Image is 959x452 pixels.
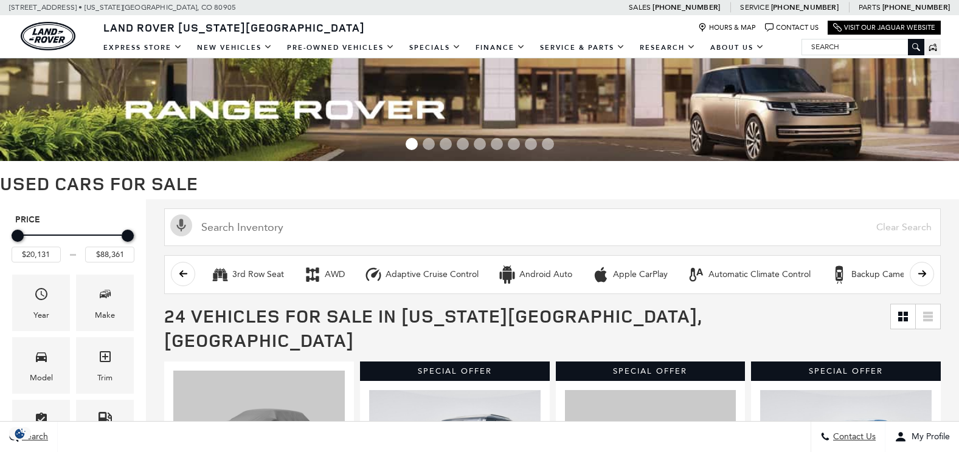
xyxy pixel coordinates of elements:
span: Go to slide 5 [474,138,486,150]
input: Maximum [85,247,134,262]
div: Model [30,371,53,385]
div: YearYear [12,275,70,331]
div: Apple CarPlay [592,265,610,284]
span: Land Rover [US_STATE][GEOGRAPHIC_DATA] [103,20,365,35]
a: Hours & Map [698,23,756,32]
span: Model [34,346,49,371]
button: Android AutoAndroid Auto [491,262,579,287]
span: Go to slide 1 [406,138,418,150]
span: Features [34,409,49,434]
div: Special Offer [556,361,746,381]
span: Go to slide 6 [491,138,503,150]
input: Minimum [12,247,61,262]
button: Adaptive Cruise ControlAdaptive Cruise Control [358,262,485,287]
div: Automatic Climate Control [708,269,811,280]
img: Land Rover [21,22,75,50]
span: Trim [98,346,113,371]
a: Finance [468,37,533,58]
span: 24 Vehicles for Sale in [US_STATE][GEOGRAPHIC_DATA], [GEOGRAPHIC_DATA] [164,303,702,352]
svg: Click to toggle on voice search [170,214,192,236]
div: Price [12,225,134,262]
span: Parts [859,3,881,12]
a: [PHONE_NUMBER] [882,2,950,12]
div: Backup Camera [830,265,848,284]
span: Go to slide 8 [525,138,537,150]
input: Search Inventory [164,208,941,246]
button: Automatic Climate ControlAutomatic Climate Control [680,262,817,287]
a: Service & Parts [533,37,632,58]
span: My Profile [907,432,950,442]
a: New Vehicles [190,37,280,58]
h5: Price [15,214,131,225]
span: Go to slide 2 [423,138,435,150]
div: Year [33,309,49,322]
a: EXPRESS STORE [96,37,190,58]
span: Service [740,3,769,12]
div: Automatic Climate Control [687,265,705,284]
div: Android Auto [498,265,516,284]
span: Go to slide 7 [508,138,520,150]
a: About Us [703,37,772,58]
a: Land Rover [US_STATE][GEOGRAPHIC_DATA] [96,20,372,35]
div: Backup Camera [851,269,912,280]
span: Make [98,284,113,309]
div: Maximum Price [122,230,134,242]
div: 3rd Row Seat [211,265,229,284]
a: Specials [402,37,468,58]
div: ModelModel [12,337,70,394]
span: Contact Us [830,432,876,442]
a: Research [632,37,703,58]
button: scroll right [910,262,934,286]
div: Trim [97,371,113,385]
span: Sales [629,3,651,12]
span: Go to slide 4 [457,138,469,150]
a: [STREET_ADDRESS] • [US_STATE][GEOGRAPHIC_DATA], CO 80905 [9,3,236,12]
div: 3rd Row Seat [232,269,284,280]
div: MakeMake [76,275,134,331]
div: Adaptive Cruise Control [386,269,479,280]
button: Apple CarPlayApple CarPlay [585,262,674,287]
div: Minimum Price [12,230,24,242]
div: Special Offer [360,361,550,381]
div: Android Auto [519,269,572,280]
a: [PHONE_NUMBER] [653,2,720,12]
span: Fueltype [98,409,113,434]
button: Backup CameraBackup Camera [823,262,919,287]
div: TrimTrim [76,337,134,394]
a: Contact Us [765,23,819,32]
input: Search [802,39,924,54]
a: Pre-Owned Vehicles [280,37,402,58]
div: Adaptive Cruise Control [364,265,383,284]
span: Go to slide 3 [440,138,452,150]
span: Year [34,284,49,309]
a: land-rover [21,22,75,50]
a: [PHONE_NUMBER] [771,2,839,12]
section: Click to Open Cookie Consent Modal [6,427,34,440]
div: AWD [325,269,345,280]
span: Go to slide 9 [542,138,554,150]
div: Special Offer [751,361,941,381]
button: 3rd Row Seat3rd Row Seat [204,262,291,287]
div: AWD [303,265,322,284]
button: Open user profile menu [885,422,959,452]
img: Opt-Out Icon [6,427,34,440]
div: Make [95,309,115,322]
button: AWDAWD [297,262,351,287]
div: Apple CarPlay [613,269,668,280]
a: Visit Our Jaguar Website [833,23,935,32]
button: scroll left [171,262,195,286]
nav: Main Navigation [96,37,772,58]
